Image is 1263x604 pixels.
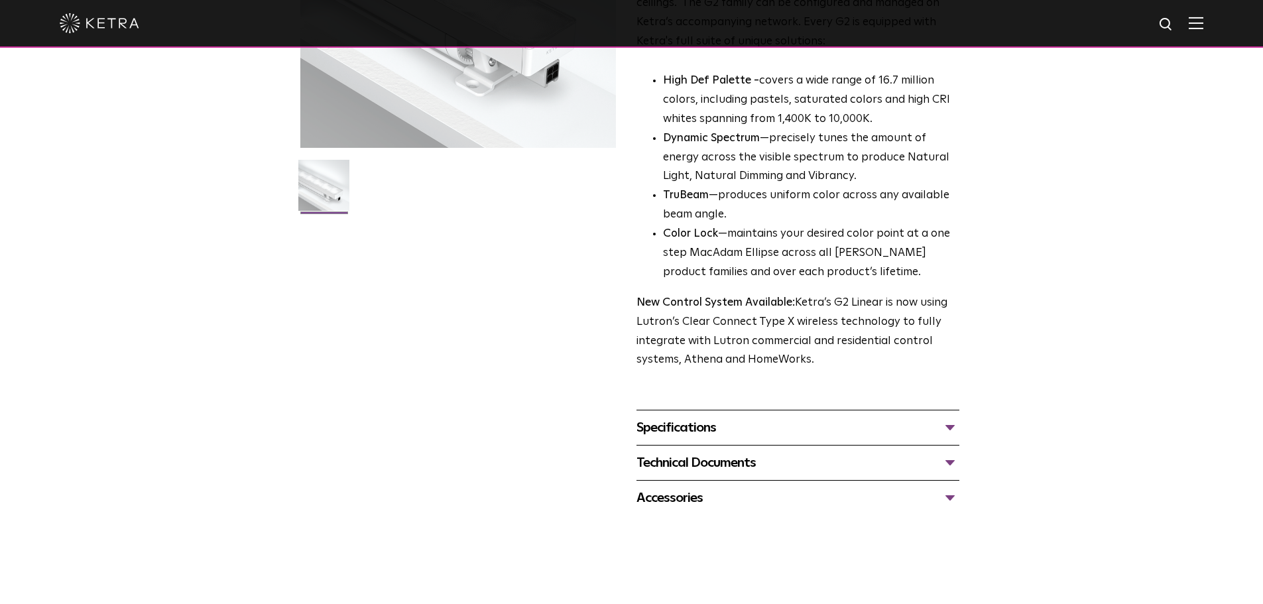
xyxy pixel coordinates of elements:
img: ketra-logo-2019-white [60,13,139,33]
li: —produces uniform color across any available beam angle. [663,186,959,225]
p: Ketra’s G2 Linear is now using Lutron’s Clear Connect Type X wireless technology to fully integra... [636,294,959,371]
img: search icon [1158,17,1175,33]
li: —maintains your desired color point at a one step MacAdam Ellipse across all [PERSON_NAME] produc... [663,225,959,282]
div: Accessories [636,487,959,509]
strong: TruBeam [663,190,709,201]
strong: Color Lock [663,228,718,239]
div: Technical Documents [636,452,959,473]
p: covers a wide range of 16.7 million colors, including pastels, saturated colors and high CRI whit... [663,72,959,129]
img: G2-Linear-2021-Web-Square [298,160,349,221]
strong: New Control System Available: [636,297,795,308]
li: —precisely tunes the amount of energy across the visible spectrum to produce Natural Light, Natur... [663,129,959,187]
strong: Dynamic Spectrum [663,133,760,144]
div: Specifications [636,417,959,438]
strong: High Def Palette - [663,75,759,86]
img: Hamburger%20Nav.svg [1189,17,1203,29]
